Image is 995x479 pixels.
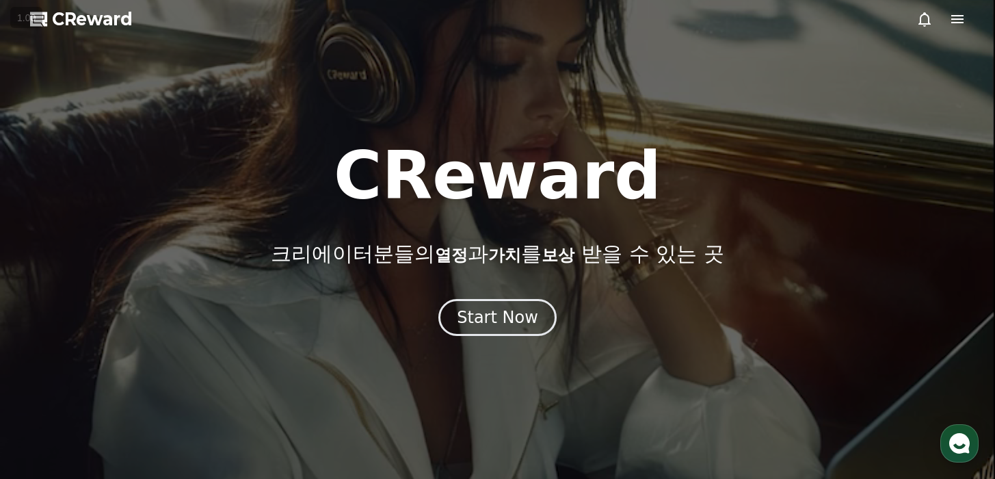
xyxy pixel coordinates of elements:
[457,307,538,328] div: Start Now
[30,8,133,30] a: CReward
[542,246,574,265] span: 보상
[488,246,521,265] span: 가치
[438,299,557,336] button: Start Now
[435,246,468,265] span: 열정
[334,143,661,209] h1: CReward
[438,313,557,326] a: Start Now
[52,8,133,30] span: CReward
[271,242,724,266] p: 크리에이터분들의 과 를 받을 수 있는 곳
